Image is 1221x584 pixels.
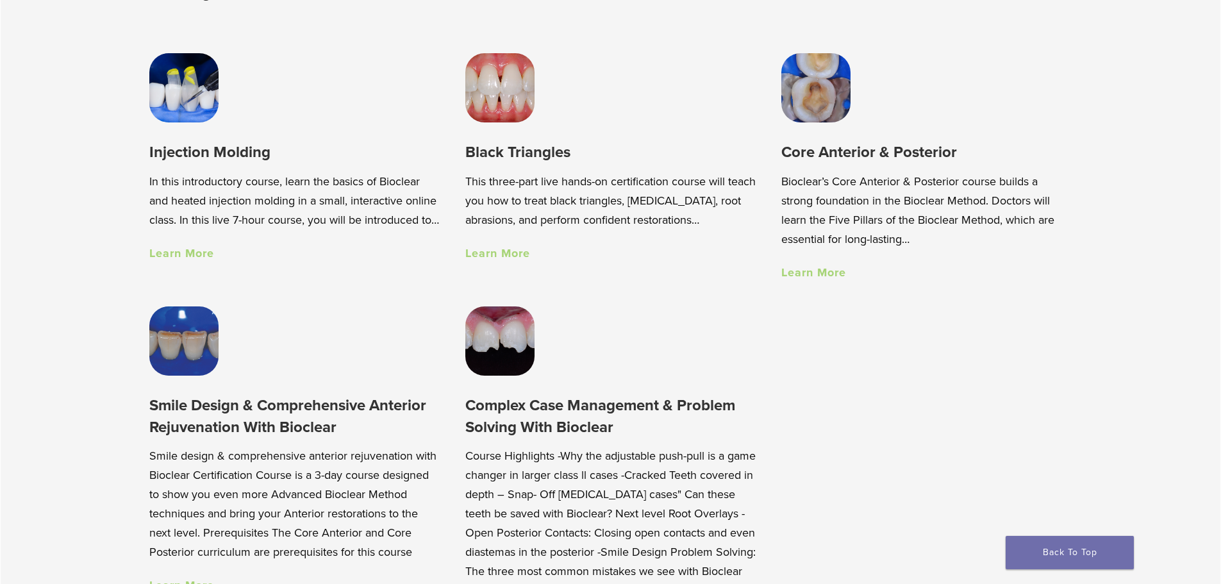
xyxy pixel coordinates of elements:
h3: Smile Design & Comprehensive Anterior Rejuvenation With Bioclear [149,395,440,438]
h3: Black Triangles [465,142,756,163]
p: This three-part live hands-on certification course will teach you how to treat black triangles, [... [465,172,756,229]
h3: Injection Molding [149,142,440,163]
h3: Complex Case Management & Problem Solving With Bioclear [465,395,756,438]
a: Learn More [149,246,214,260]
h3: Core Anterior & Posterior [781,142,1072,163]
p: Bioclear’s Core Anterior & Posterior course builds a strong foundation in the Bioclear Method. Do... [781,172,1072,249]
p: Smile design & comprehensive anterior rejuvenation with Bioclear Certification Course is a 3-day ... [149,446,440,562]
p: In this introductory course, learn the basics of Bioclear and heated injection molding in a small... [149,172,440,229]
a: Learn More [781,265,846,279]
a: Back To Top [1006,536,1134,569]
a: Learn More [465,246,530,260]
